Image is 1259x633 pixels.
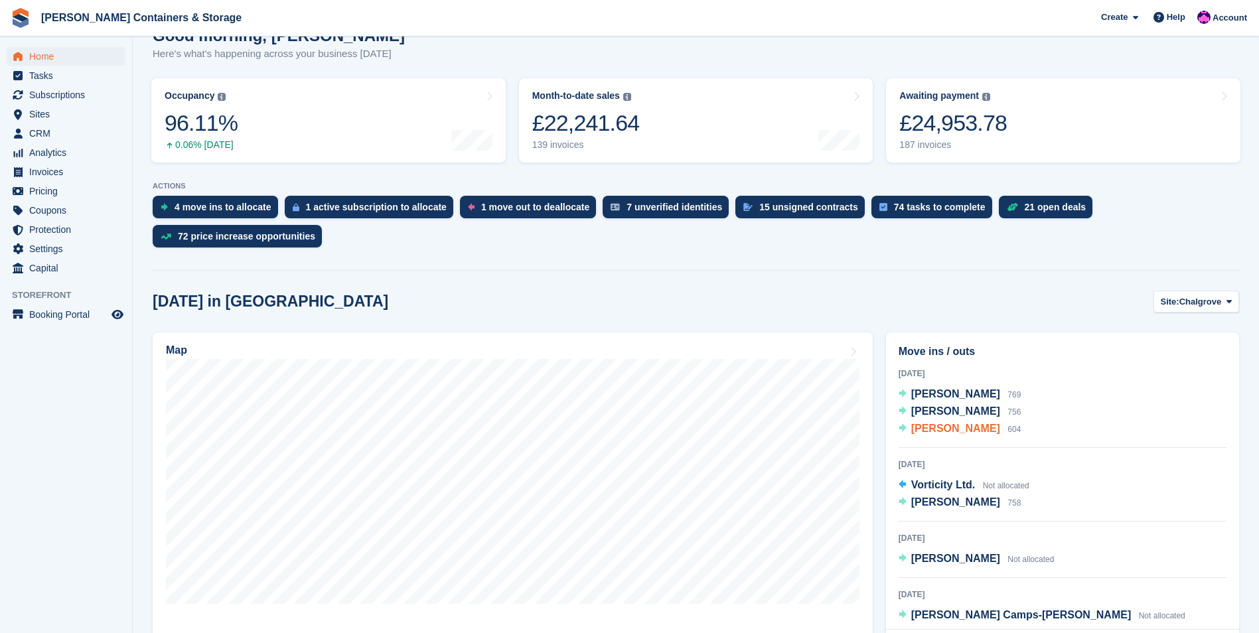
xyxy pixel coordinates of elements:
[1007,425,1021,434] span: 604
[911,496,1000,508] span: [PERSON_NAME]
[894,202,986,212] div: 74 tasks to complete
[1161,295,1179,309] span: Site:
[7,305,125,324] a: menu
[175,202,271,212] div: 4 move ins to allocate
[110,307,125,322] a: Preview store
[983,481,1029,490] span: Not allocated
[1007,202,1018,212] img: deal-1b604bf984904fb50ccaf53a9ad4b4a5d6e5aea283cecdc64d6e3604feb123c2.svg
[743,203,753,211] img: contract_signature_icon-13c848040528278c33f63329250d36e43548de30e8caae1d1a13099fd9432cc5.svg
[899,589,1226,600] div: [DATE]
[1007,498,1021,508] span: 758
[178,231,315,242] div: 72 price increase opportunities
[899,344,1226,360] h2: Move ins / outs
[29,220,109,239] span: Protection
[151,78,506,163] a: Occupancy 96.11% 0.06% [DATE]
[532,109,640,137] div: £22,241.64
[899,90,979,102] div: Awaiting payment
[1153,291,1240,313] button: Site: Chalgrove
[36,7,247,29] a: [PERSON_NAME] Containers & Storage
[1007,390,1021,399] span: 769
[7,220,125,239] a: menu
[1213,11,1247,25] span: Account
[29,47,109,66] span: Home
[899,551,1055,568] a: [PERSON_NAME] Not allocated
[153,293,388,311] h2: [DATE] in [GEOGRAPHIC_DATA]
[982,93,990,101] img: icon-info-grey-7440780725fd019a000dd9b08b2336e03edf1995a4989e88bcd33f0948082b44.svg
[7,201,125,220] a: menu
[1007,407,1021,417] span: 756
[911,423,1000,434] span: [PERSON_NAME]
[899,109,1007,137] div: £24,953.78
[886,78,1240,163] a: Awaiting payment £24,953.78 187 invoices
[623,93,631,101] img: icon-info-grey-7440780725fd019a000dd9b08b2336e03edf1995a4989e88bcd33f0948082b44.svg
[1179,295,1222,309] span: Chalgrove
[611,203,620,211] img: verify_identity-adf6edd0f0f0b5bbfe63781bf79b02c33cf7c696d77639b501bdc392416b5a36.svg
[7,86,125,104] a: menu
[165,90,214,102] div: Occupancy
[153,196,285,225] a: 4 move ins to allocate
[218,93,226,101] img: icon-info-grey-7440780725fd019a000dd9b08b2336e03edf1995a4989e88bcd33f0948082b44.svg
[29,86,109,104] span: Subscriptions
[29,143,109,162] span: Analytics
[7,259,125,277] a: menu
[735,196,871,225] a: 15 unsigned contracts
[11,8,31,28] img: stora-icon-8386f47178a22dfd0bd8f6a31ec36ba5ce8667c1dd55bd0f319d3a0aa187defe.svg
[999,196,1100,225] a: 21 open deals
[161,203,168,211] img: move_ins_to_allocate_icon-fdf77a2bb77ea45bf5b3d319d69a93e2d87916cf1d5bf7949dd705db3b84f3ca.svg
[29,105,109,123] span: Sites
[153,182,1239,190] p: ACTIONS
[29,201,109,220] span: Coupons
[285,196,460,225] a: 1 active subscription to allocate
[899,477,1029,494] a: Vorticity Ltd. Not allocated
[899,386,1021,403] a: [PERSON_NAME] 769
[911,388,1000,399] span: [PERSON_NAME]
[759,202,858,212] div: 15 unsigned contracts
[899,532,1226,544] div: [DATE]
[603,196,735,225] a: 7 unverified identities
[899,403,1021,421] a: [PERSON_NAME] 756
[519,78,873,163] a: Month-to-date sales £22,241.64 139 invoices
[29,182,109,200] span: Pricing
[165,109,238,137] div: 96.11%
[468,203,475,211] img: move_outs_to_deallocate_icon-f764333ba52eb49d3ac5e1228854f67142a1ed5810a6f6cc68b1a99e826820c5.svg
[1101,11,1128,24] span: Create
[29,259,109,277] span: Capital
[899,607,1185,624] a: [PERSON_NAME] Camps-[PERSON_NAME] Not allocated
[7,66,125,85] a: menu
[161,234,171,240] img: price_increase_opportunities-93ffe204e8149a01c8c9dc8f82e8f89637d9d84a8eef4429ea346261dce0b2c0.svg
[1007,555,1054,564] span: Not allocated
[899,139,1007,151] div: 187 invoices
[153,46,405,62] p: Here's what's happening across your business [DATE]
[29,240,109,258] span: Settings
[29,305,109,324] span: Booking Portal
[481,202,589,212] div: 1 move out to deallocate
[166,344,187,356] h2: Map
[899,494,1021,512] a: [PERSON_NAME] 758
[879,203,887,211] img: task-75834270c22a3079a89374b754ae025e5fb1db73e45f91037f5363f120a921f8.svg
[532,139,640,151] div: 139 invoices
[29,124,109,143] span: CRM
[1025,202,1086,212] div: 21 open deals
[7,143,125,162] a: menu
[7,240,125,258] a: menu
[899,421,1021,438] a: [PERSON_NAME] 604
[7,182,125,200] a: menu
[165,139,238,151] div: 0.06% [DATE]
[7,105,125,123] a: menu
[7,163,125,181] a: menu
[306,202,447,212] div: 1 active subscription to allocate
[29,163,109,181] span: Invoices
[911,479,976,490] span: Vorticity Ltd.
[627,202,722,212] div: 7 unverified identities
[1167,11,1185,24] span: Help
[153,225,329,254] a: 72 price increase opportunities
[899,368,1226,380] div: [DATE]
[7,47,125,66] a: menu
[911,405,1000,417] span: [PERSON_NAME]
[532,90,620,102] div: Month-to-date sales
[12,289,132,302] span: Storefront
[293,203,299,212] img: active_subscription_to_allocate_icon-d502201f5373d7db506a760aba3b589e785aa758c864c3986d89f69b8ff3...
[1197,11,1211,24] img: Nathan Edwards
[871,196,999,225] a: 74 tasks to complete
[911,609,1132,620] span: [PERSON_NAME] Camps-[PERSON_NAME]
